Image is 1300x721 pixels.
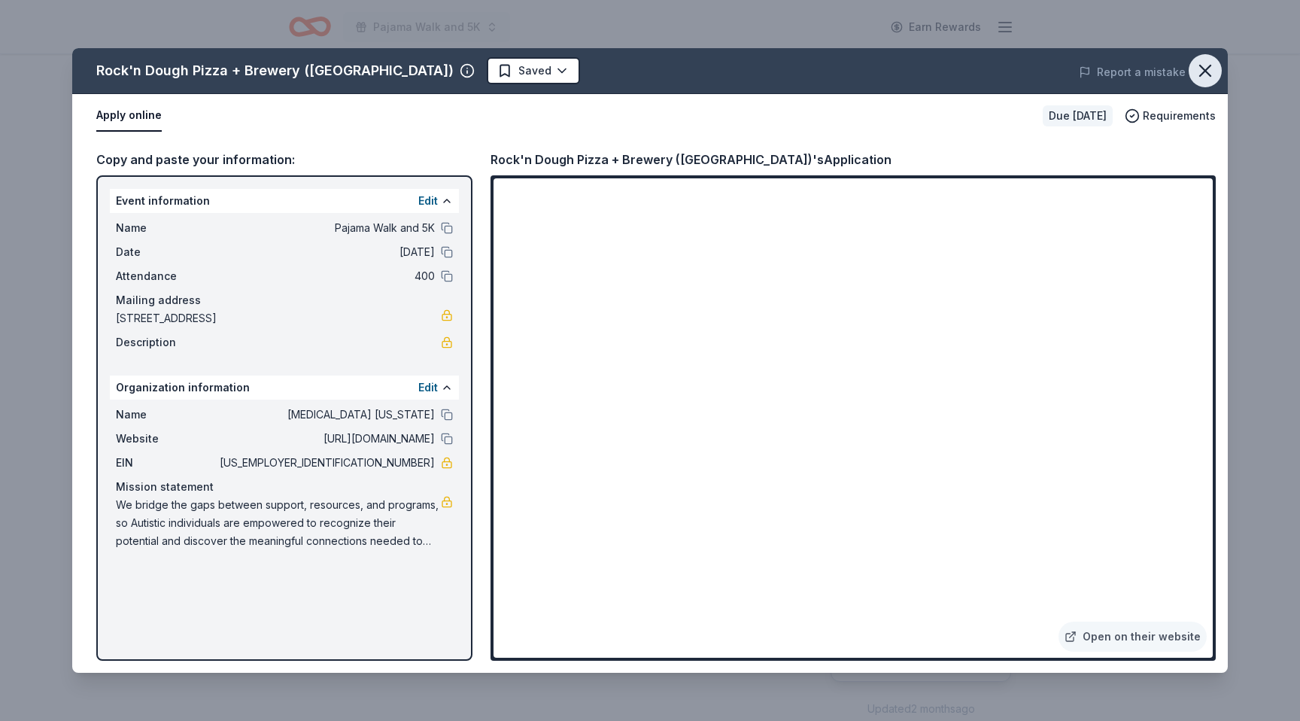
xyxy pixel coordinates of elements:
[217,267,435,285] span: 400
[487,57,580,84] button: Saved
[116,243,217,261] span: Date
[217,454,435,472] span: [US_EMPLOYER_IDENTIFICATION_NUMBER]
[1143,107,1216,125] span: Requirements
[110,189,459,213] div: Event information
[110,376,459,400] div: Organization information
[418,379,438,397] button: Edit
[217,219,435,237] span: Pajama Walk and 5K
[518,62,551,80] span: Saved
[96,150,472,169] div: Copy and paste your information:
[1043,105,1113,126] div: Due [DATE]
[116,291,453,309] div: Mailing address
[116,430,217,448] span: Website
[116,406,217,424] span: Name
[116,478,453,496] div: Mission statement
[217,406,435,424] span: [MEDICAL_DATA] [US_STATE]
[1079,63,1186,81] button: Report a mistake
[418,192,438,210] button: Edit
[116,333,217,351] span: Description
[116,219,217,237] span: Name
[217,430,435,448] span: [URL][DOMAIN_NAME]
[96,100,162,132] button: Apply online
[116,267,217,285] span: Attendance
[116,309,441,327] span: [STREET_ADDRESS]
[491,150,891,169] div: Rock'n Dough Pizza + Brewery ([GEOGRAPHIC_DATA])'s Application
[217,243,435,261] span: [DATE]
[1125,107,1216,125] button: Requirements
[116,454,217,472] span: EIN
[1059,622,1207,652] a: Open on their website
[116,496,441,550] span: We bridge the gaps between support, resources, and programs, so Autistic individuals are empowere...
[96,59,454,83] div: Rock'n Dough Pizza + Brewery ([GEOGRAPHIC_DATA])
